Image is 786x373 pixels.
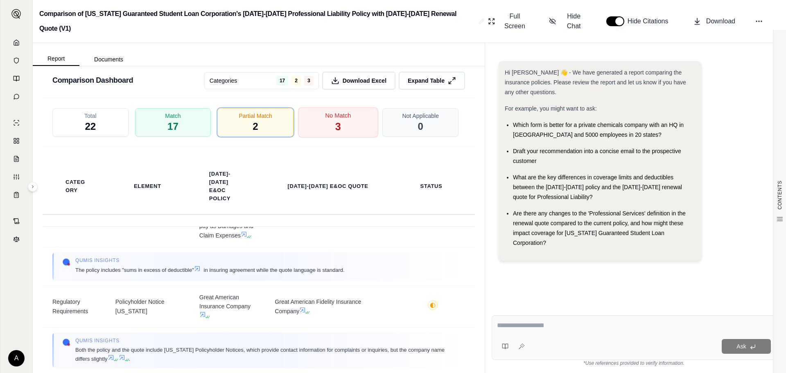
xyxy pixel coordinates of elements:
[335,120,341,133] span: 3
[428,300,438,313] button: ◐
[505,69,686,95] span: Hi [PERSON_NAME] 👋 - We have generated a report comparing the insurance policies. Please review t...
[500,11,529,31] span: Full Screen
[167,120,178,133] span: 17
[33,52,79,66] button: Report
[165,112,181,120] span: Match
[278,177,378,195] th: [DATE]-[DATE] E&OC Quote
[5,213,27,229] a: Contract Analysis
[28,182,38,192] button: Expand sidebar
[492,360,776,366] div: *Use references provided to verify information.
[628,16,673,26] span: Hide Citations
[343,77,386,85] span: Download Excel
[8,350,25,366] div: A
[5,133,27,149] a: Policy Comparisons
[291,76,301,86] span: 2
[75,257,345,264] span: Qumis INSIGHTS
[513,148,681,164] span: Draft your recommendation into a concise email to the prospective customer
[410,177,452,195] th: Status
[11,9,21,19] img: Expand sidebar
[513,122,684,138] span: Which form is better for a private chemicals company with an HQ in [GEOGRAPHIC_DATA] and 5000 emp...
[5,34,27,51] a: Home
[513,174,682,200] span: What are the key differences in coverage limits and deductibles between the [DATE]-[DATE] policy ...
[276,76,288,86] span: 17
[304,76,314,86] span: 3
[56,173,96,199] th: Category
[722,339,771,354] button: Ask
[275,297,381,316] span: Great American Fidelity Insurance Company
[706,16,735,26] span: Download
[52,297,96,316] span: Regulatory Requirements
[8,6,25,22] button: Expand sidebar
[115,297,180,316] span: Policyholder Notice [US_STATE]
[777,181,783,210] span: CONTENTS
[5,151,27,167] a: Claim Coverage
[5,115,27,131] a: Single Policy
[408,77,445,85] span: Expand Table
[253,120,258,133] span: 2
[85,120,96,133] span: 22
[5,169,27,185] a: Custom Report
[75,346,455,363] span: Both the policy and the quote include [US_STATE] Policyholder Notices, which provide contact info...
[690,13,739,29] button: Download
[204,72,319,89] button: Categories1723
[418,120,423,133] span: 0
[5,187,27,203] a: Coverage Table
[62,338,70,346] img: Qumis
[210,77,237,85] span: Categories
[513,210,686,246] span: Are there any changes to the 'Professional Services' definition in the renewal quote compared to ...
[430,302,436,308] span: ◐
[546,8,590,34] button: Hide Chat
[736,343,746,350] span: Ask
[62,258,70,266] img: Qumis
[124,177,171,195] th: Element
[84,112,97,120] span: Total
[5,231,27,247] a: Legal Search Engine
[75,337,455,344] span: Qumis INSIGHTS
[325,111,351,120] span: No Match
[402,112,439,120] span: Not Applicable
[39,7,475,36] h2: Comparison of [US_STATE] Guaranteed Student Loan Corporation's [DATE]-[DATE] Professional Liabili...
[5,52,27,69] a: Documents Vault
[485,8,533,34] button: Full Screen
[505,105,597,112] span: For example, you might want to ask:
[399,72,465,90] button: Expand Table
[199,165,255,208] th: [DATE]-[DATE] E&OC Policy
[75,265,345,274] span: The policy includes "sums in excess of deductible" in insuring agreement while the quote language...
[5,88,27,105] a: Chat
[239,112,272,120] span: Partial Match
[322,72,395,90] button: Download Excel
[199,293,255,321] span: Great American Insurance Company
[5,70,27,87] a: Prompt Library
[561,11,586,31] span: Hide Chat
[52,73,133,88] h3: Comparison Dashboard
[79,53,138,66] button: Documents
